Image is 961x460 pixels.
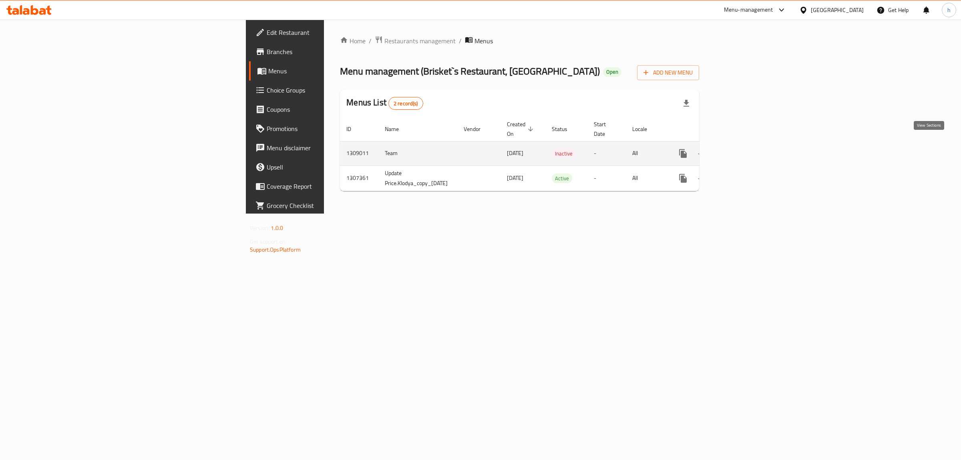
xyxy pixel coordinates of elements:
[249,100,406,119] a: Coupons
[250,244,301,255] a: Support.OpsPlatform
[249,61,406,81] a: Menus
[693,144,712,163] button: Change Status
[552,174,572,183] span: Active
[340,36,699,46] nav: breadcrumb
[378,141,457,165] td: Team
[552,124,578,134] span: Status
[507,119,536,139] span: Created On
[632,124,657,134] span: Locale
[340,117,757,191] table: enhanced table
[587,165,626,191] td: -
[594,119,616,139] span: Start Date
[249,138,406,157] a: Menu disclaimer
[267,85,400,95] span: Choice Groups
[375,36,456,46] a: Restaurants management
[677,94,696,113] div: Export file
[464,124,491,134] span: Vendor
[267,182,400,191] span: Coverage Report
[389,100,423,107] span: 2 record(s)
[674,169,693,188] button: more
[267,105,400,114] span: Coupons
[250,223,269,233] span: Version:
[267,143,400,153] span: Menu disclaimer
[724,5,773,15] div: Menu-management
[459,36,462,46] li: /
[667,117,757,141] th: Actions
[626,165,667,191] td: All
[249,81,406,100] a: Choice Groups
[249,157,406,177] a: Upsell
[674,144,693,163] button: more
[626,141,667,165] td: All
[249,23,406,42] a: Edit Restaurant
[268,66,400,76] span: Menus
[249,196,406,215] a: Grocery Checklist
[811,6,864,14] div: [GEOGRAPHIC_DATA]
[388,97,423,110] div: Total records count
[603,67,621,77] div: Open
[340,62,600,80] span: Menu management ( Brisket`s Restaurant, [GEOGRAPHIC_DATA] )
[385,124,409,134] span: Name
[267,162,400,172] span: Upsell
[271,223,283,233] span: 1.0.0
[637,65,699,80] button: Add New Menu
[507,148,523,158] span: [DATE]
[267,47,400,56] span: Branches
[267,28,400,37] span: Edit Restaurant
[643,68,693,78] span: Add New Menu
[603,69,621,75] span: Open
[384,36,456,46] span: Restaurants management
[474,36,493,46] span: Menus
[507,173,523,183] span: [DATE]
[378,165,457,191] td: Update Price.Klodya_copy_[DATE]
[693,169,712,188] button: Change Status
[947,6,951,14] span: h
[250,236,287,247] span: Get support on:
[249,119,406,138] a: Promotions
[552,149,576,158] span: Inactive
[249,42,406,61] a: Branches
[346,124,362,134] span: ID
[267,124,400,133] span: Promotions
[267,201,400,210] span: Grocery Checklist
[587,141,626,165] td: -
[249,177,406,196] a: Coverage Report
[346,97,423,110] h2: Menus List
